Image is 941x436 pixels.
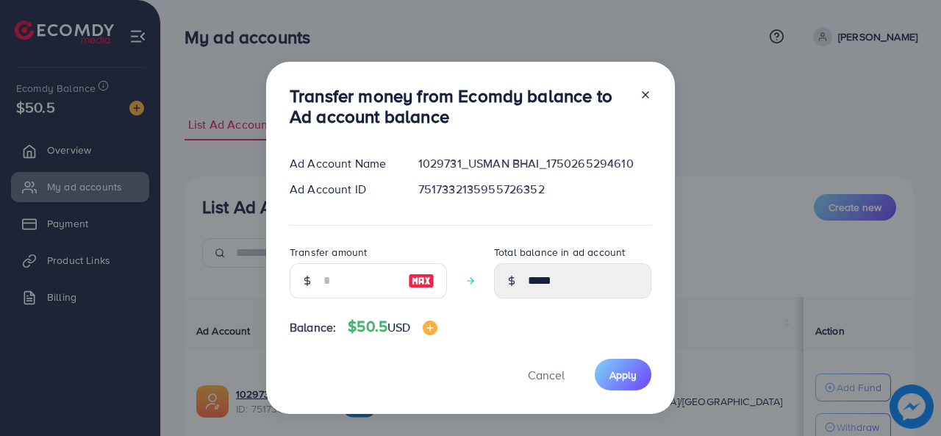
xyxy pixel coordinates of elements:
span: Balance: [290,319,336,336]
div: 1029731_USMAN BHAI_1750265294610 [407,155,663,172]
img: image [423,321,437,335]
img: image [408,272,434,290]
label: Total balance in ad account [494,245,625,260]
span: USD [387,319,410,335]
div: 7517332135955726352 [407,181,663,198]
button: Apply [595,359,651,390]
span: Cancel [528,367,565,383]
div: Ad Account ID [278,181,407,198]
h4: $50.5 [348,318,437,336]
div: Ad Account Name [278,155,407,172]
button: Cancel [509,359,583,390]
label: Transfer amount [290,245,367,260]
h3: Transfer money from Ecomdy balance to Ad account balance [290,85,628,128]
span: Apply [609,368,637,382]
